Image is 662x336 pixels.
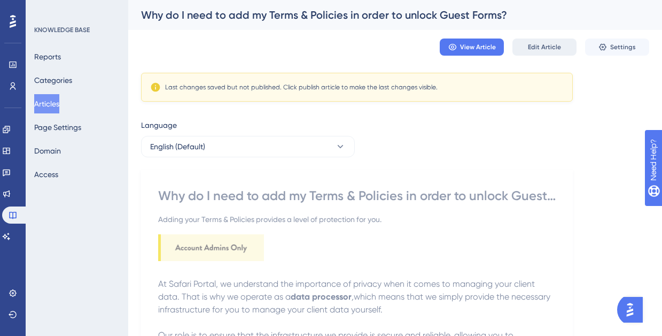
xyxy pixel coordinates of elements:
[25,3,67,16] span: Need Help?
[141,136,355,157] button: English (Default)
[34,47,61,66] button: Reports
[610,43,636,51] span: Settings
[158,292,552,315] span: which means that we simply provide the necessary infrastructure for you to manage your client dat...
[150,140,205,153] span: English (Default)
[34,26,90,34] div: KNOWLEDGE BASE
[141,7,622,22] div: Why do I need to add my Terms & Policies in order to unlock Guest Forms?
[585,39,649,56] button: Settings
[34,94,59,113] button: Articles
[141,119,177,132] span: Language
[158,279,537,302] span: At Safari Portal, we understand the importance of privacy when it comes to managing your client d...
[34,71,72,90] button: Categories
[34,165,58,184] button: Access
[158,187,556,204] div: Why do I need to add my Terms & Policies in order to unlock Guest Forms?
[165,83,438,91] div: Last changes saved but not published. Click publish article to make the last changes visible.
[158,213,556,226] div: Adding your Terms & Policies provides a level of protection for you.
[440,39,504,56] button: View Article
[291,292,352,302] strong: data processor
[512,39,577,56] button: Edit Article
[34,141,61,161] button: Domain
[352,292,354,302] em: ,
[34,118,81,137] button: Page Settings
[460,43,496,51] span: View Article
[528,43,561,51] span: Edit Article
[617,294,649,326] iframe: UserGuiding AI Assistant Launcher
